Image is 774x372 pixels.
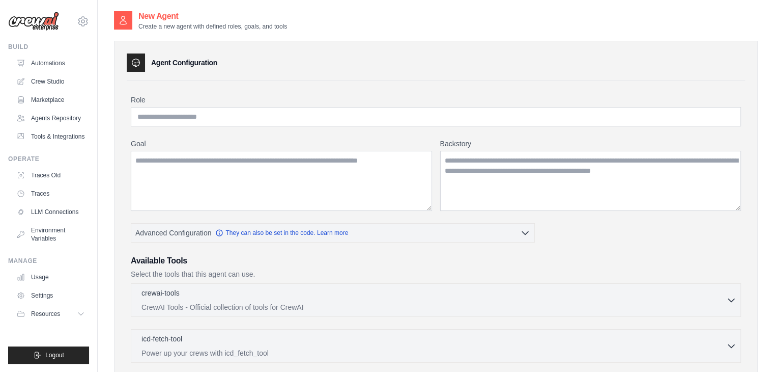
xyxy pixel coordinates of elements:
[31,310,60,318] span: Resources
[12,167,89,183] a: Traces Old
[141,288,180,298] p: crewai-tools
[12,55,89,71] a: Automations
[12,110,89,126] a: Agents Repository
[12,287,89,304] a: Settings
[131,255,741,267] h3: Available Tools
[12,92,89,108] a: Marketplace
[138,22,287,31] p: Create a new agent with defined roles, goals, and tools
[45,351,64,359] span: Logout
[131,269,741,279] p: Select the tools that this agent can use.
[151,58,217,68] h3: Agent Configuration
[141,334,182,344] p: icd-fetch-tool
[12,73,89,90] a: Crew Studio
[12,128,89,145] a: Tools & Integrations
[8,155,89,163] div: Operate
[135,334,736,358] button: icd-fetch-tool Power up your crews with icd_fetch_tool
[131,224,534,242] button: Advanced Configuration They can also be set in the code. Learn more
[12,185,89,202] a: Traces
[8,12,59,31] img: Logo
[138,10,287,22] h2: New Agent
[141,302,726,312] p: CrewAI Tools - Official collection of tools for CrewAI
[12,204,89,220] a: LLM Connections
[131,95,741,105] label: Role
[12,306,89,322] button: Resources
[8,347,89,364] button: Logout
[440,139,741,149] label: Backstory
[141,348,726,358] p: Power up your crews with icd_fetch_tool
[8,257,89,265] div: Manage
[215,229,348,237] a: They can also be set in the code. Learn more
[8,43,89,51] div: Build
[135,288,736,312] button: crewai-tools CrewAI Tools - Official collection of tools for CrewAI
[12,222,89,247] a: Environment Variables
[12,269,89,285] a: Usage
[135,228,211,238] span: Advanced Configuration
[131,139,432,149] label: Goal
